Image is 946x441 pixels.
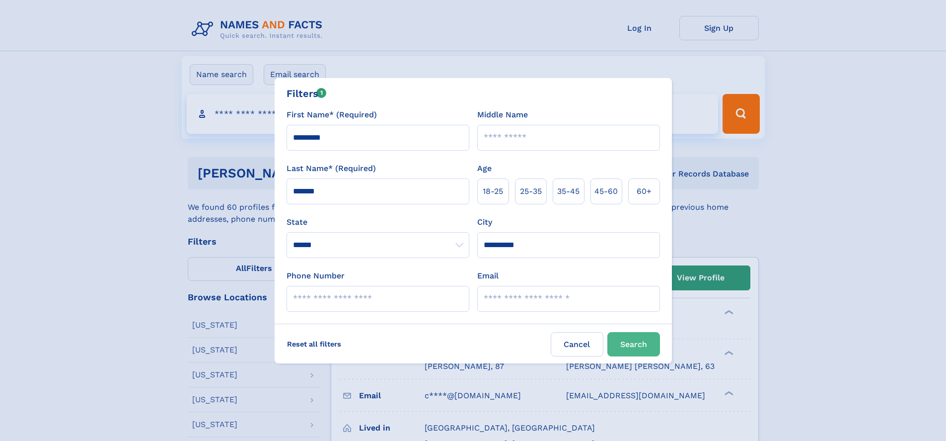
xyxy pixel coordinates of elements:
[607,332,660,356] button: Search
[287,86,327,101] div: Filters
[287,109,377,121] label: First Name* (Required)
[477,163,492,175] label: Age
[287,163,376,175] label: Last Name* (Required)
[637,185,652,197] span: 60+
[477,109,528,121] label: Middle Name
[477,216,492,228] label: City
[520,185,542,197] span: 25‑35
[477,270,499,282] label: Email
[594,185,618,197] span: 45‑60
[287,270,345,282] label: Phone Number
[287,216,469,228] label: State
[557,185,580,197] span: 35‑45
[483,185,503,197] span: 18‑25
[281,332,348,356] label: Reset all filters
[551,332,603,356] label: Cancel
